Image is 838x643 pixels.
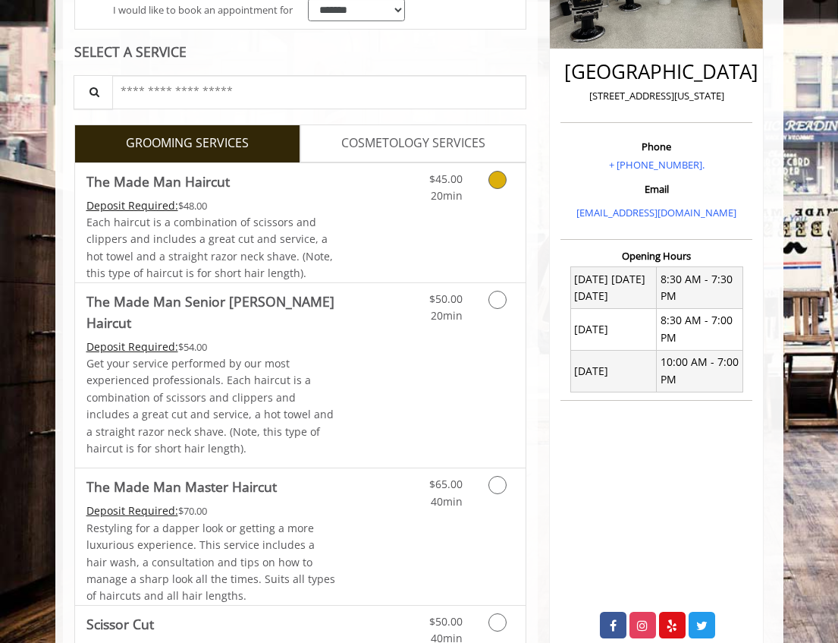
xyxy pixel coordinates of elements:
[657,308,742,350] td: 8:30 AM - 7:00 PM
[86,503,338,519] div: $70.00
[429,614,463,629] span: $50.00
[126,134,249,153] span: GROOMING SERVICES
[74,45,527,59] div: SELECT A SERVICE
[560,251,752,261] h3: Opening Hours
[570,267,656,309] td: [DATE] [DATE] [DATE]
[86,521,335,604] span: Restyling for a dapper look or getting a more luxurious experience. This service includes a hair ...
[564,61,749,83] h2: [GEOGRAPHIC_DATA]
[86,171,230,192] b: The Made Man Haircut
[564,88,749,104] p: [STREET_ADDRESS][US_STATE]
[86,197,338,214] div: $48.00
[564,141,749,152] h3: Phone
[113,2,293,18] span: I would like to book an appointment for
[431,188,463,203] span: 20min
[431,308,463,323] span: 20min
[86,339,338,355] div: $54.00
[74,75,113,109] button: Service Search
[86,613,154,635] b: Scissor Cut
[429,477,463,491] span: $65.00
[570,308,656,350] td: [DATE]
[86,355,338,457] p: Get your service performed by our most experienced professionals. Each haircut is a combination o...
[576,206,736,219] a: [EMAIL_ADDRESS][DOMAIN_NAME]
[86,215,333,280] span: Each haircut is a combination of scissors and clippers and includes a great cut and service, a ho...
[570,350,656,392] td: [DATE]
[657,350,742,392] td: 10:00 AM - 7:00 PM
[86,503,178,518] span: This service needs some Advance to be paid before we block your appointment
[86,476,277,497] b: The Made Man Master Haircut
[657,267,742,309] td: 8:30 AM - 7:30 PM
[429,292,463,306] span: $50.00
[86,339,178,354] span: This service needs some Advance to be paid before we block your appointment
[86,291,338,333] b: The Made Man Senior [PERSON_NAME] Haircut
[429,172,463,186] span: $45.00
[431,494,463,509] span: 40min
[564,184,749,194] h3: Email
[609,158,705,172] a: + [PHONE_NUMBER].
[341,134,485,153] span: COSMETOLOGY SERVICES
[86,198,178,213] span: This service needs some Advance to be paid before we block your appointment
